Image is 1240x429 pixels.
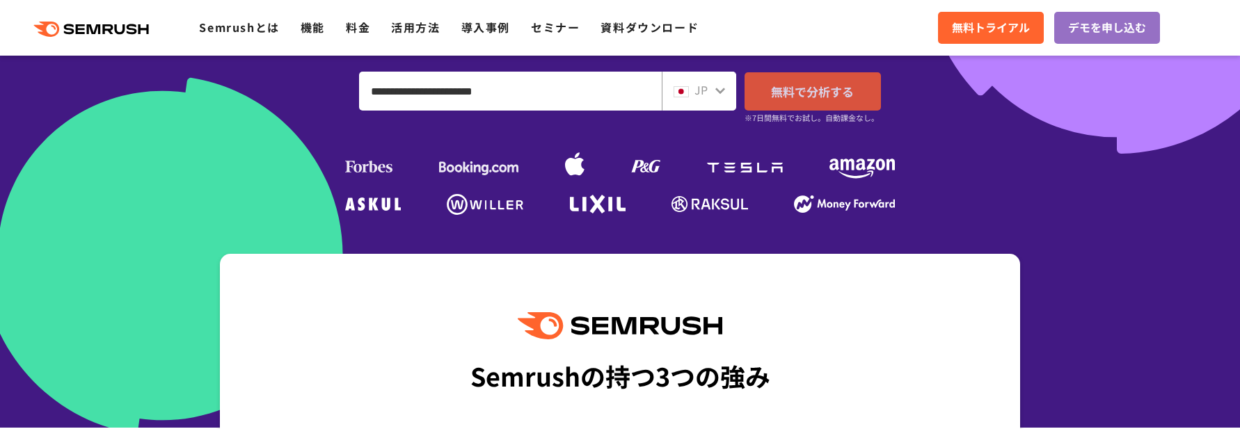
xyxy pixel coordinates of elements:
span: 無料で分析する [771,83,854,100]
a: Semrushとは [199,19,279,35]
a: 無料で分析する [745,72,881,111]
a: 無料トライアル [938,12,1044,44]
div: Semrushの持つ3つの強み [470,350,770,401]
a: 導入事例 [461,19,510,35]
img: Semrush [518,312,722,339]
span: 無料トライアル [952,19,1030,37]
a: セミナー [531,19,580,35]
span: JP [694,81,708,98]
a: 料金 [346,19,370,35]
a: 機能 [301,19,325,35]
a: 活用方法 [391,19,440,35]
small: ※7日間無料でお試し。自動課金なし。 [745,111,879,124]
a: 資料ダウンロード [601,19,699,35]
span: デモを申し込む [1068,19,1146,37]
a: デモを申し込む [1054,12,1160,44]
input: ドメイン、キーワードまたはURLを入力してください [360,72,661,110]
